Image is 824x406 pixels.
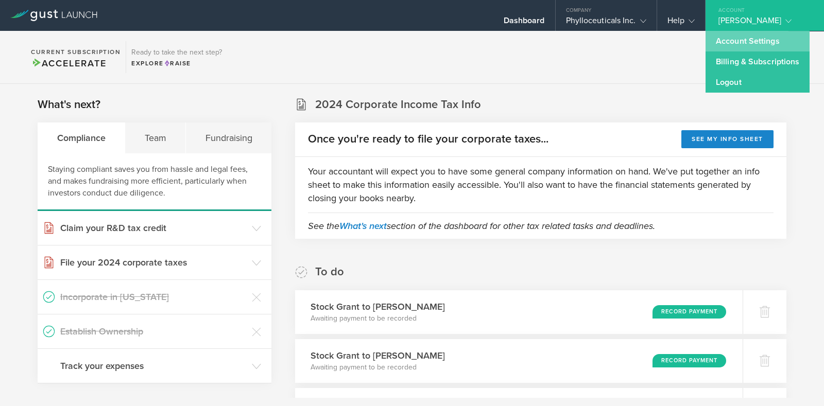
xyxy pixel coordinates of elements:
[131,49,222,56] h3: Ready to take the next step?
[311,300,445,313] h3: Stock Grant to [PERSON_NAME]
[164,60,191,67] span: Raise
[60,359,247,373] h3: Track your expenses
[60,290,247,304] h3: Incorporate in [US_STATE]
[566,15,646,31] div: Phylloceuticals Inc.
[126,41,227,73] div: Ready to take the next step?ExploreRaise
[308,165,774,205] p: Your accountant will expect you to have some general company information on hand. We've put toget...
[295,290,743,334] div: Stock Grant to [PERSON_NAME]Awaiting payment to be recordedRecord Payment
[308,132,548,147] h2: Once you're ready to file your corporate taxes...
[31,49,121,55] h2: Current Subscription
[131,59,222,68] div: Explore
[60,325,247,338] h3: Establish Ownership
[311,349,445,362] h3: Stock Grant to [PERSON_NAME]
[504,15,545,31] div: Dashboard
[31,58,106,69] span: Accelerate
[125,122,186,153] div: Team
[315,97,481,112] h2: 2024 Corporate Income Tax Info
[38,153,271,211] div: Staying compliant saves you from hassle and legal fees, and makes fundraising more efficient, par...
[315,264,344,279] h2: To do
[653,305,726,319] div: Record Payment
[681,130,774,148] button: See my info sheet
[295,339,743,383] div: Stock Grant to [PERSON_NAME]Awaiting payment to be recordedRecord Payment
[60,221,247,235] h3: Claim your R&D tax credit
[308,220,655,232] em: See the section of the dashboard for other tax related tasks and deadlines.
[667,15,695,31] div: Help
[38,122,125,153] div: Compliance
[718,15,806,31] div: [PERSON_NAME]
[186,122,271,153] div: Fundraising
[60,256,247,269] h3: File your 2024 corporate taxes
[653,354,726,367] div: Record Payment
[772,357,824,406] iframe: Chat Widget
[311,313,445,324] p: Awaiting payment to be recorded
[38,97,100,112] h2: What's next?
[311,362,445,373] p: Awaiting payment to be recorded
[339,220,387,232] a: What's next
